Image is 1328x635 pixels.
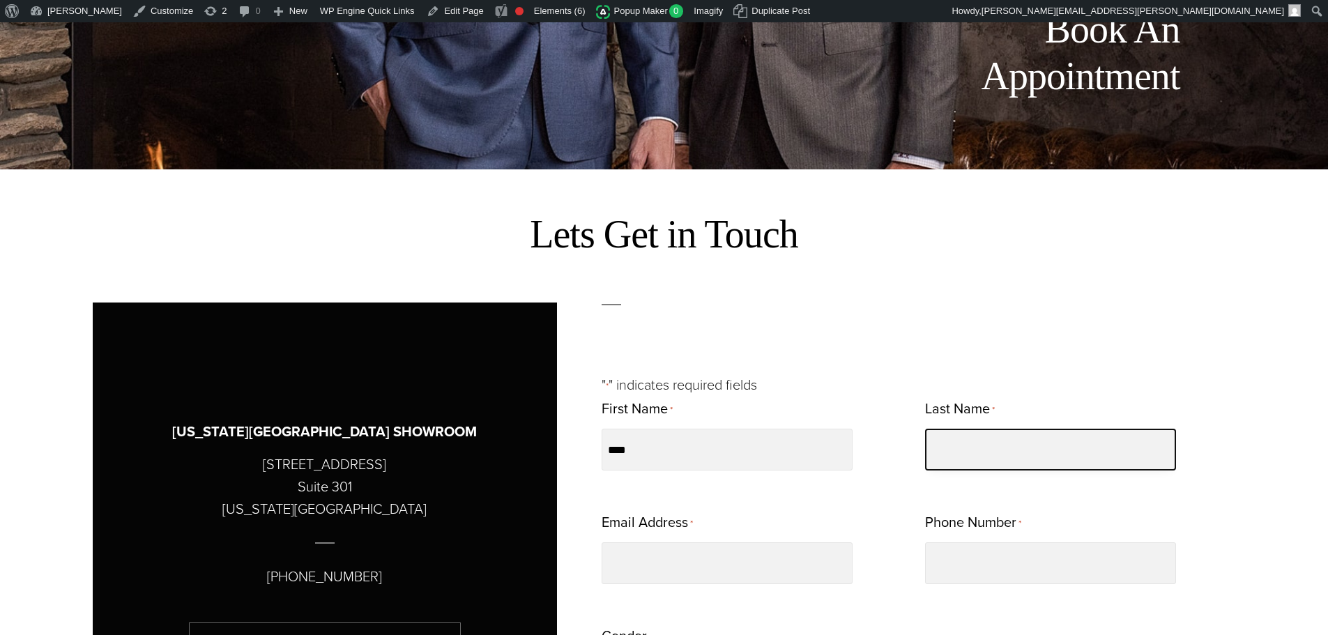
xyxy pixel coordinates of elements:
[93,211,1236,258] h2: Lets Get in Touch
[982,6,1284,16] span: [PERSON_NAME][EMAIL_ADDRESS][PERSON_NAME][DOMAIN_NAME]
[222,453,427,520] p: [STREET_ADDRESS] Suite 301 [US_STATE][GEOGRAPHIC_DATA]
[515,7,524,15] div: Focus keyphrase not set
[602,374,1235,396] p: " " indicates required fields
[867,6,1180,100] h1: Book An Appointment
[31,10,59,22] span: Chat
[925,510,1021,537] label: Phone Number
[669,4,684,18] span: 0
[925,396,995,423] label: Last Name
[602,396,673,423] label: First Name
[172,421,477,443] h3: [US_STATE][GEOGRAPHIC_DATA] SHOWROOM
[267,565,382,588] p: [PHONE_NUMBER]
[602,510,693,537] label: Email Address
